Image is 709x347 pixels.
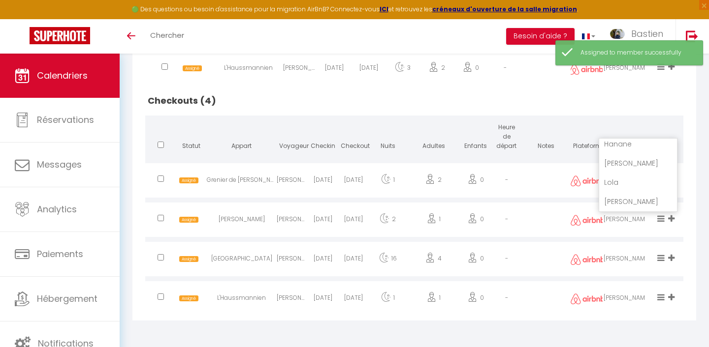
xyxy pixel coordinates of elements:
[283,54,317,86] div: [PERSON_NAME]
[183,65,202,72] span: Assigné
[599,192,677,211] li: [PERSON_NAME]
[571,254,605,265] img: airbnb2.png
[307,205,338,237] div: [DATE]
[571,215,605,226] img: airbnb2.png
[491,244,522,276] div: -
[603,284,651,316] div: [PERSON_NAME]
[150,30,184,40] span: Chercher
[380,5,388,13] a: ICI
[522,116,570,161] th: Notes
[231,142,252,150] span: Appart
[338,244,369,276] div: [DATE]
[37,114,94,126] span: Réservations
[571,116,603,161] th: Plateforme
[407,205,460,237] div: 1
[352,54,386,86] div: [DATE]
[407,116,460,161] th: Adultes
[488,54,522,86] div: -
[432,5,577,13] a: créneaux d'ouverture de la salle migration
[277,244,307,276] div: [PERSON_NAME]
[338,284,369,316] div: [DATE]
[491,284,522,316] div: -
[143,19,192,54] a: Chercher
[369,244,407,276] div: 16
[491,166,522,198] div: -
[338,116,369,161] th: Checkout
[603,116,651,161] th: Assigné à
[369,166,407,198] div: 1
[506,28,575,45] button: Besoin d'aide ?
[460,166,491,198] div: 0
[491,205,522,237] div: -
[207,166,277,198] div: Grenier de [PERSON_NAME]
[386,54,419,86] div: 3
[460,205,491,237] div: 0
[569,64,604,75] img: airbnb2.png
[30,27,90,44] img: Super Booking
[307,244,338,276] div: [DATE]
[369,116,407,161] th: Nuits
[145,86,683,116] h2: Checkouts (4)
[37,292,97,305] span: Hébergement
[182,142,200,150] span: Statut
[179,177,198,184] span: Assigné
[491,116,522,161] th: Heure de départ
[37,158,82,171] span: Messages
[37,203,77,215] span: Analytics
[571,293,605,304] img: airbnb2.png
[207,205,277,237] div: [PERSON_NAME]
[651,116,684,161] th: Statut
[37,69,88,82] span: Calendriers
[419,54,453,86] div: 2
[603,205,651,237] div: [PERSON_NAME]
[207,284,277,316] div: L'Haussmannien
[610,29,625,39] img: ...
[407,284,460,316] div: 1
[571,175,605,186] img: airbnb2.png
[460,116,491,161] th: Enfants
[179,217,198,223] span: Assigné
[599,154,677,173] li: [PERSON_NAME]
[318,54,352,86] div: [DATE]
[277,284,307,316] div: [PERSON_NAME]
[460,244,491,276] div: 0
[460,284,491,316] div: 0
[603,19,676,54] a: ... Bastien
[307,116,338,161] th: Checkin
[277,205,307,237] div: [PERSON_NAME]
[454,54,488,86] div: 0
[179,256,198,262] span: Assigné
[213,54,283,86] div: L'Haussmannien
[407,244,460,276] div: 4
[207,244,277,276] div: [GEOGRAPHIC_DATA]
[307,284,338,316] div: [DATE]
[603,244,651,276] div: [PERSON_NAME]
[37,248,83,260] span: Paiements
[599,173,677,192] li: Lola
[580,48,693,58] div: Assigned to member successfully
[307,166,338,198] div: [DATE]
[407,166,460,198] div: 2
[179,295,198,302] span: Assigné
[631,28,663,40] span: Bastien
[277,116,307,161] th: Voyageur
[277,166,307,198] div: [PERSON_NAME]
[338,205,369,237] div: [DATE]
[603,54,651,86] div: [PERSON_NAME]
[686,30,698,42] img: logout
[8,4,37,33] button: Ouvrir le widget de chat LiveChat
[369,284,407,316] div: 1
[369,205,407,237] div: 2
[338,166,369,198] div: [DATE]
